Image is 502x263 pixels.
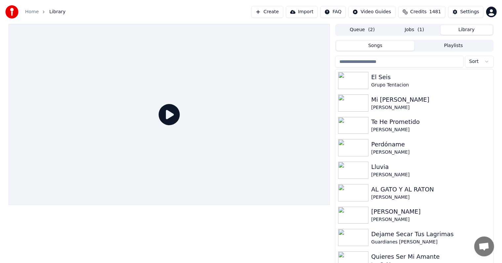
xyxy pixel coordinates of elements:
[371,216,490,223] div: [PERSON_NAME]
[371,252,490,261] div: Quieres Ser Mi Amante
[474,237,494,256] div: Chat abierto
[371,104,490,111] div: [PERSON_NAME]
[460,9,479,15] div: Settings
[371,73,490,82] div: El Seis
[336,41,414,51] button: Songs
[368,26,375,33] span: ( 2 )
[388,25,441,35] button: Jobs
[414,41,493,51] button: Playlists
[286,6,318,18] button: Import
[448,6,483,18] button: Settings
[320,6,346,18] button: FAQ
[5,5,19,19] img: youka
[371,140,490,149] div: Perdóname
[371,172,490,178] div: [PERSON_NAME]
[398,6,445,18] button: Credits1481
[25,9,39,15] a: Home
[371,185,490,194] div: AL GATO Y AL RATON
[410,9,427,15] span: Credits
[371,117,490,127] div: Te He Prometido
[371,207,490,216] div: [PERSON_NAME]
[371,230,490,239] div: Dejame Secar Tus Lagrimas
[371,127,490,133] div: [PERSON_NAME]
[371,162,490,172] div: Lluvia
[371,194,490,201] div: [PERSON_NAME]
[469,58,479,65] span: Sort
[371,239,490,245] div: Guardianes [PERSON_NAME]
[371,82,490,88] div: Grupo Tentacion
[371,95,490,104] div: Mi [PERSON_NAME]
[417,26,424,33] span: ( 1 )
[336,25,388,35] button: Queue
[441,25,493,35] button: Library
[348,6,395,18] button: Video Guides
[49,9,65,15] span: Library
[429,9,441,15] span: 1481
[25,9,65,15] nav: breadcrumb
[371,149,490,156] div: [PERSON_NAME]
[251,6,283,18] button: Create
